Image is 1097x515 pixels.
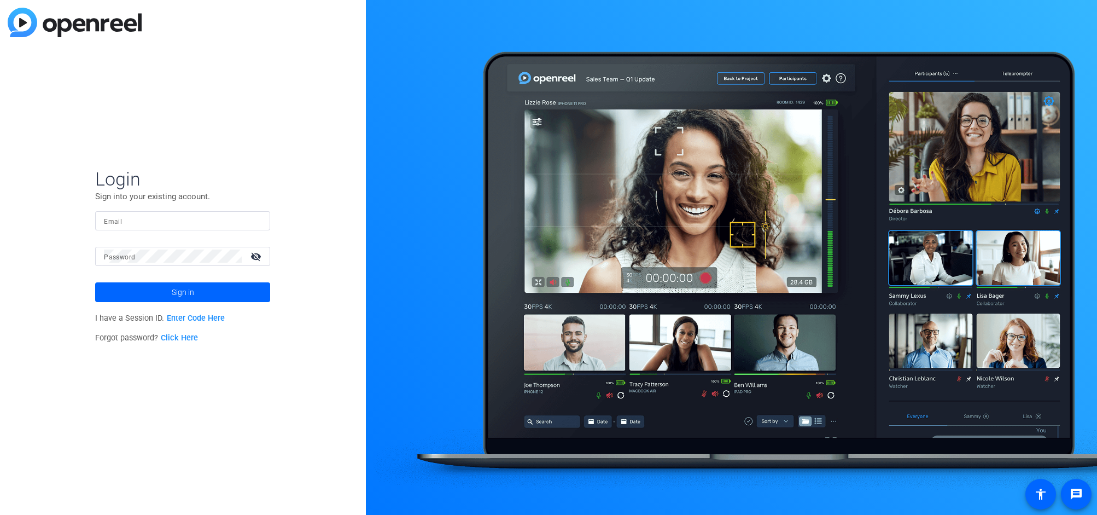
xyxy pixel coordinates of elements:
mat-label: Password [104,253,135,261]
img: blue-gradient.svg [8,8,142,37]
input: Enter Email Address [104,214,261,227]
mat-label: Email [104,218,122,225]
p: Sign into your existing account. [95,190,270,202]
mat-icon: message [1070,488,1083,501]
a: Click Here [161,333,198,343]
span: I have a Session ID. [95,314,225,323]
span: Sign in [172,279,194,306]
mat-icon: accessibility [1034,488,1047,501]
span: Login [95,167,270,190]
mat-icon: visibility_off [244,248,270,264]
a: Enter Code Here [167,314,225,323]
button: Sign in [95,282,270,302]
span: Forgot password? [95,333,198,343]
